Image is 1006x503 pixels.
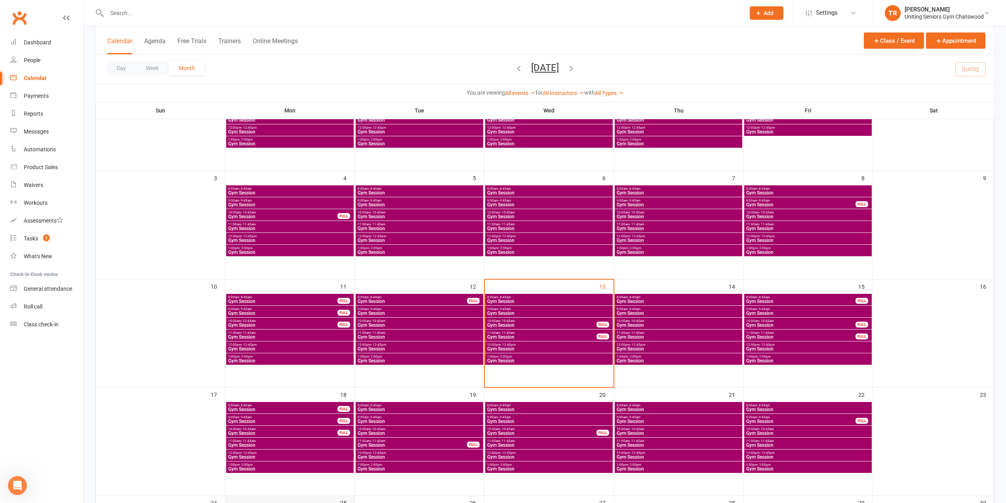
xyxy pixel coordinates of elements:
[43,234,50,241] span: 5
[487,118,611,122] span: Gym Session
[371,331,385,335] span: - 11:45am
[743,102,873,119] th: Fri
[11,144,147,160] button: Search for help
[357,138,482,141] span: 1:00pm
[357,141,482,146] span: Gym Session
[357,250,482,255] span: Gym Session
[242,343,257,347] span: - 12:45pm
[487,202,611,207] span: Gym Session
[357,331,482,335] span: 11:00am
[487,130,611,134] span: Gym Session
[136,61,169,75] button: Week
[16,13,32,29] div: Profile image for Bec
[357,238,482,243] span: Gym Session
[757,199,770,202] span: - 9:45am
[473,171,484,184] div: 5
[228,211,338,214] span: 10:00am
[371,211,385,214] span: - 10:45am
[53,247,105,279] button: Messages
[10,158,84,176] a: Product Sales
[228,202,352,207] span: Gym Session
[759,331,774,335] span: - 11:45am
[337,322,350,328] div: FULL
[24,253,52,259] div: What's New
[855,201,868,207] div: FULL
[616,118,741,122] span: Gym Session
[228,319,338,323] span: 10:00am
[487,214,611,219] span: Gym Session
[746,238,870,243] span: Gym Session
[228,299,338,304] span: Gym Session
[357,126,482,130] span: 12:00pm
[599,280,614,293] div: 13
[24,217,63,224] div: Assessments
[240,138,253,141] span: - 2:00pm
[746,199,856,202] span: 9:00am
[8,476,27,495] iframe: Intercom live chat
[758,246,771,250] span: - 2:00pm
[746,250,870,255] span: Gym Session
[487,234,611,238] span: 12:00pm
[10,176,84,194] a: Waivers
[241,211,256,214] span: - 10:45am
[732,171,743,184] div: 7
[10,212,84,230] a: Assessments
[616,299,741,304] span: Gym Session
[357,295,467,299] span: 8:00am
[616,238,741,243] span: Gym Session
[240,246,253,250] span: - 2:00pm
[357,191,482,195] span: Gym Session
[24,303,42,310] div: Roll call
[746,307,870,311] span: 9:00am
[535,90,543,96] strong: for
[228,141,352,146] span: Gym Session
[228,238,352,243] span: Gym Session
[746,187,870,191] span: 8:00am
[616,223,741,226] span: 11:00am
[616,138,741,141] span: 1:00pm
[24,286,72,292] div: General attendance
[855,333,868,339] div: FULL
[10,69,84,87] a: Calendar
[228,138,352,141] span: 1:00pm
[630,211,644,214] span: - 10:45am
[228,130,352,134] span: Gym Session
[241,331,256,335] span: - 11:45am
[746,299,856,304] span: Gym Session
[24,39,51,46] div: Dashboard
[467,298,480,304] div: FULL
[24,182,43,188] div: Waivers
[214,171,225,184] div: 3
[983,171,994,184] div: 9
[8,107,151,137] div: Ask a questionAI Agent and team can help
[357,211,482,214] span: 10:00am
[746,191,870,195] span: Gym Session
[746,234,870,238] span: 12:00pm
[16,212,133,221] div: Set up a new member waiver
[11,186,147,209] div: Let your prospects or members book and pay for classes or events online.
[228,311,338,316] span: Gym Session
[746,226,870,231] span: Gym Session
[746,126,870,130] span: 12:00pm
[616,187,741,191] span: 8:00am
[105,8,739,19] input: Search...
[228,234,352,238] span: 12:00pm
[855,322,868,328] div: FULL
[746,130,870,134] span: Gym Session
[371,126,386,130] span: - 12:45pm
[343,171,354,184] div: 4
[24,57,40,63] div: People
[746,331,856,335] span: 11:00am
[357,226,482,231] span: Gym Session
[616,199,741,202] span: 9:00am
[96,102,225,119] th: Sun
[228,118,352,122] span: Gym Session
[357,234,482,238] span: 12:00pm
[500,223,515,226] span: - 11:45am
[746,335,856,339] span: Gym Session
[614,102,743,119] th: Thu
[10,141,84,158] a: Automations
[16,227,133,235] div: Using Class Kiosk Mode
[628,295,640,299] span: - 8:45am
[357,118,482,122] span: Gym Session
